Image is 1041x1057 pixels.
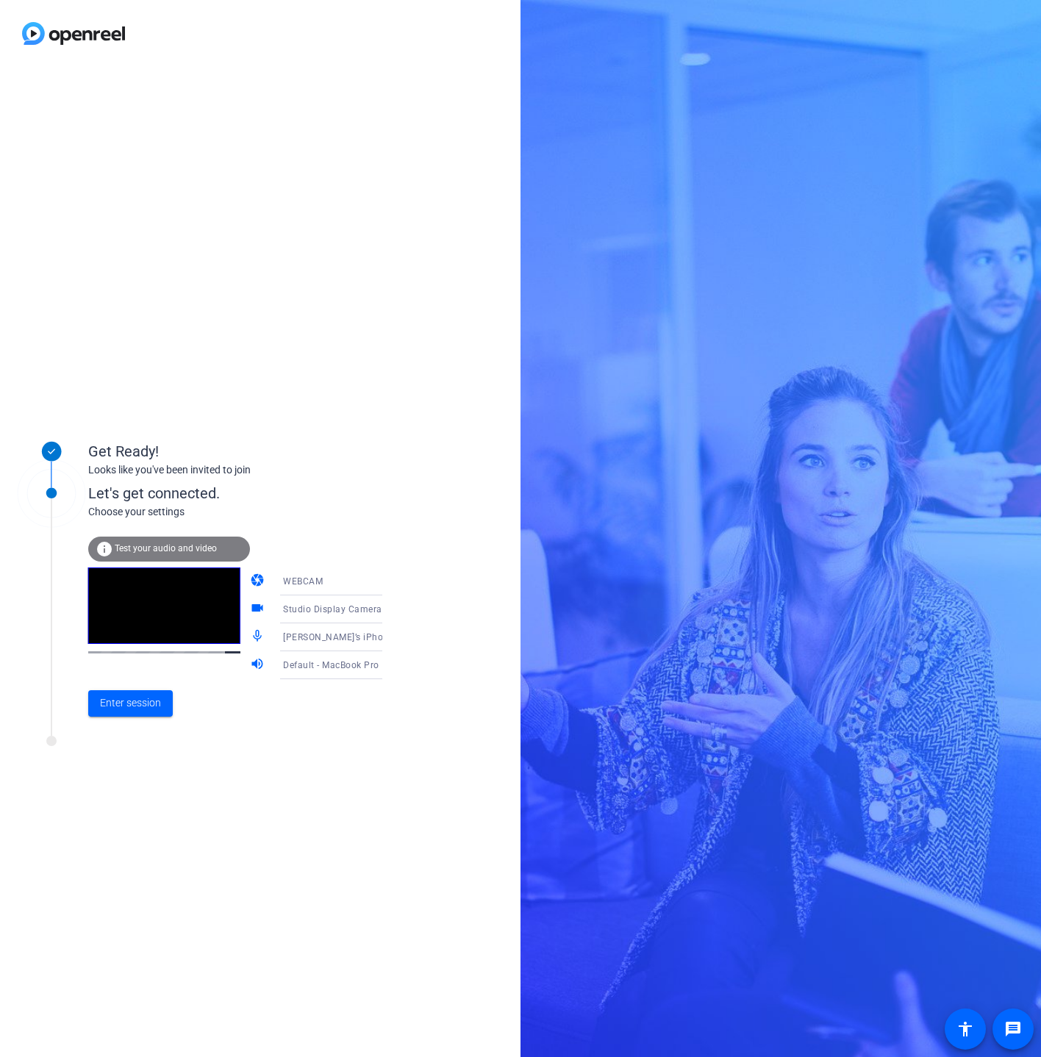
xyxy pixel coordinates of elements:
div: Get Ready! [88,440,382,462]
mat-icon: videocam [250,601,268,618]
span: Enter session [100,695,161,711]
span: [PERSON_NAME]’s iPhone Microphone [283,631,447,642]
mat-icon: info [96,540,113,558]
button: Enter session [88,690,173,717]
span: WEBCAM [283,576,323,587]
span: Test your audio and video [115,543,217,553]
mat-icon: camera [250,573,268,590]
span: Default - MacBook Pro Speakers (Built-in) [283,659,460,670]
div: Let's get connected. [88,482,412,504]
mat-icon: accessibility [956,1020,974,1038]
span: Studio Display Camera (15bc:0000) [283,603,437,615]
mat-icon: message [1004,1020,1022,1038]
mat-icon: volume_up [250,656,268,674]
div: Choose your settings [88,504,412,520]
mat-icon: mic_none [250,628,268,646]
div: Looks like you've been invited to join [88,462,382,478]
